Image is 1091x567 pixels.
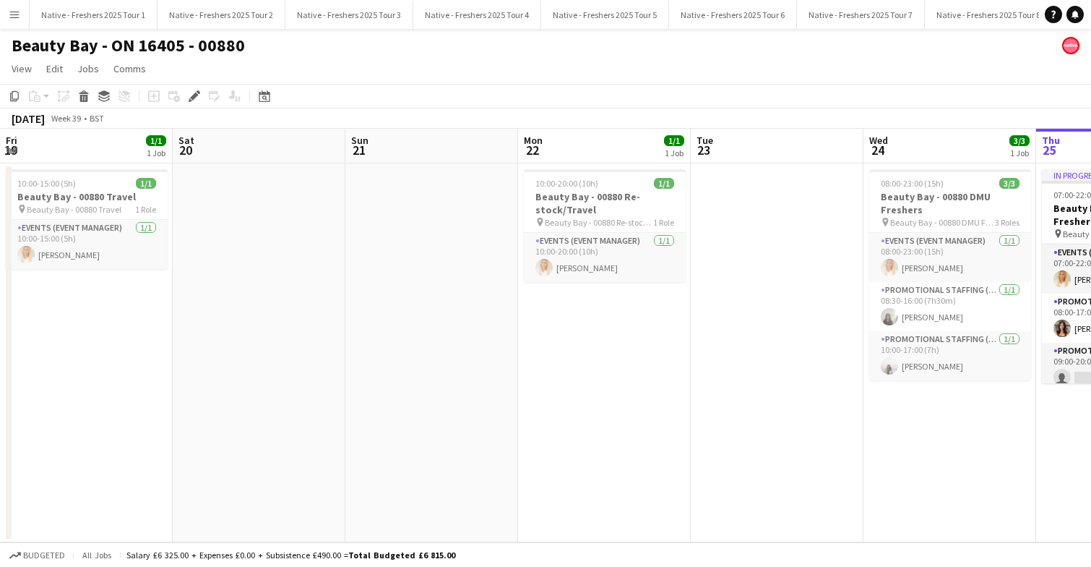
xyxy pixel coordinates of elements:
[654,178,674,189] span: 1/1
[664,135,684,146] span: 1/1
[1009,135,1030,146] span: 3/3
[12,62,32,75] span: View
[867,142,888,158] span: 24
[1010,148,1029,158] div: 1 Job
[669,1,797,29] button: Native - Freshers 2025 Tour 6
[869,331,1031,380] app-card-role: Promotional Staffing (Brand Ambassadors)1/110:00-17:00 (7h)[PERSON_NAME]
[6,59,38,78] a: View
[697,134,713,147] span: Tue
[108,59,152,78] a: Comms
[890,217,995,228] span: Beauty Bay - 00880 DMU Freshers
[40,59,69,78] a: Edit
[694,142,713,158] span: 23
[351,134,368,147] span: Sun
[869,233,1031,282] app-card-role: Events (Event Manager)1/108:00-23:00 (15h)[PERSON_NAME]
[1042,134,1060,147] span: Thu
[869,169,1031,380] app-job-card: 08:00-23:00 (15h)3/3Beauty Bay - 00880 DMU Freshers Beauty Bay - 00880 DMU Freshers3 RolesEvents ...
[126,550,455,560] div: Salary £6 325.00 + Expenses £0.00 + Subsistence £490.00 =
[30,1,158,29] button: Native - Freshers 2025 Tour 1
[46,62,63,75] span: Edit
[522,142,543,158] span: 22
[90,113,104,124] div: BST
[27,204,121,215] span: Beauty Bay - 00880 Travel
[158,1,285,29] button: Native - Freshers 2025 Tour 2
[869,190,1031,216] h3: Beauty Bay - 00880 DMU Freshers
[348,550,455,560] span: Total Budgeted £6 815.00
[1062,37,1079,54] app-user-avatar: native Staffing
[869,282,1031,331] app-card-role: Promotional Staffing (Brand Ambassadors)1/108:30-16:00 (7h30m)[PERSON_NAME]
[524,190,686,216] h3: Beauty Bay - 00880 Re-stock/Travel
[12,35,245,56] h1: Beauty Bay - ON 16405 - 00880
[48,113,84,124] span: Week 39
[524,134,543,147] span: Mon
[6,220,168,269] app-card-role: Events (Event Manager)1/110:00-15:00 (5h)[PERSON_NAME]
[869,134,888,147] span: Wed
[135,204,156,215] span: 1 Role
[285,1,413,29] button: Native - Freshers 2025 Tour 3
[881,178,944,189] span: 08:00-23:00 (15h)
[545,217,653,228] span: Beauty Bay - 00880 Re-stock/Travel
[535,178,598,189] span: 10:00-20:00 (10h)
[653,217,674,228] span: 1 Role
[413,1,541,29] button: Native - Freshers 2025 Tour 4
[4,142,17,158] span: 19
[524,169,686,282] app-job-card: 10:00-20:00 (10h)1/1Beauty Bay - 00880 Re-stock/Travel Beauty Bay - 00880 Re-stock/Travel1 RoleEv...
[12,111,45,126] div: [DATE]
[925,1,1053,29] button: Native - Freshers 2025 Tour 8
[79,550,114,560] span: All jobs
[541,1,669,29] button: Native - Freshers 2025 Tour 5
[136,178,156,189] span: 1/1
[6,190,168,203] h3: Beauty Bay - 00880 Travel
[1040,142,1060,158] span: 25
[176,142,194,158] span: 20
[6,134,17,147] span: Fri
[665,148,684,158] div: 1 Job
[797,1,925,29] button: Native - Freshers 2025 Tour 7
[23,550,65,560] span: Budgeted
[147,148,165,158] div: 1 Job
[72,59,105,78] a: Jobs
[17,178,76,189] span: 10:00-15:00 (5h)
[77,62,99,75] span: Jobs
[146,135,166,146] span: 1/1
[524,233,686,282] app-card-role: Events (Event Manager)1/110:00-20:00 (10h)[PERSON_NAME]
[349,142,368,158] span: 21
[999,178,1019,189] span: 3/3
[178,134,194,147] span: Sat
[7,547,67,563] button: Budgeted
[6,169,168,269] app-job-card: 10:00-15:00 (5h)1/1Beauty Bay - 00880 Travel Beauty Bay - 00880 Travel1 RoleEvents (Event Manager...
[995,217,1019,228] span: 3 Roles
[113,62,146,75] span: Comms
